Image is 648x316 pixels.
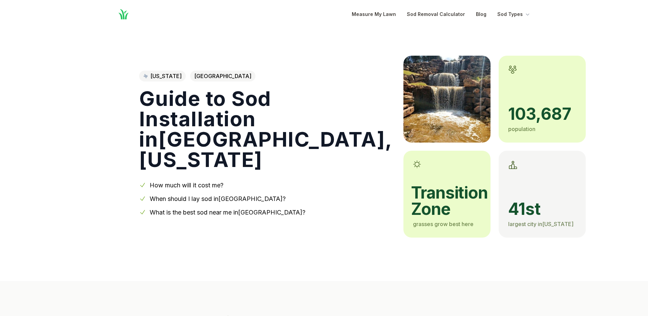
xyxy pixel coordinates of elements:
a: How much will it cost me? [150,182,223,189]
span: 41st [508,201,576,217]
a: Sod Removal Calculator [407,10,465,18]
img: A picture of Wichita Falls [403,56,491,143]
span: largest city in [US_STATE] [508,221,574,227]
a: When should I lay sod in[GEOGRAPHIC_DATA]? [150,195,286,202]
span: transition zone [411,185,481,217]
a: What is the best sod near me in[GEOGRAPHIC_DATA]? [150,209,305,216]
span: 103,687 [508,106,576,122]
button: Sod Types [497,10,531,18]
span: grasses grow best here [413,221,473,227]
img: Texas state outline [143,74,148,78]
span: population [508,126,535,132]
a: [US_STATE] [139,71,186,81]
a: Measure My Lawn [352,10,396,18]
h1: Guide to Sod Installation in [GEOGRAPHIC_DATA] , [US_STATE] [139,88,393,170]
a: Blog [476,10,486,18]
span: [GEOGRAPHIC_DATA] [190,71,255,81]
